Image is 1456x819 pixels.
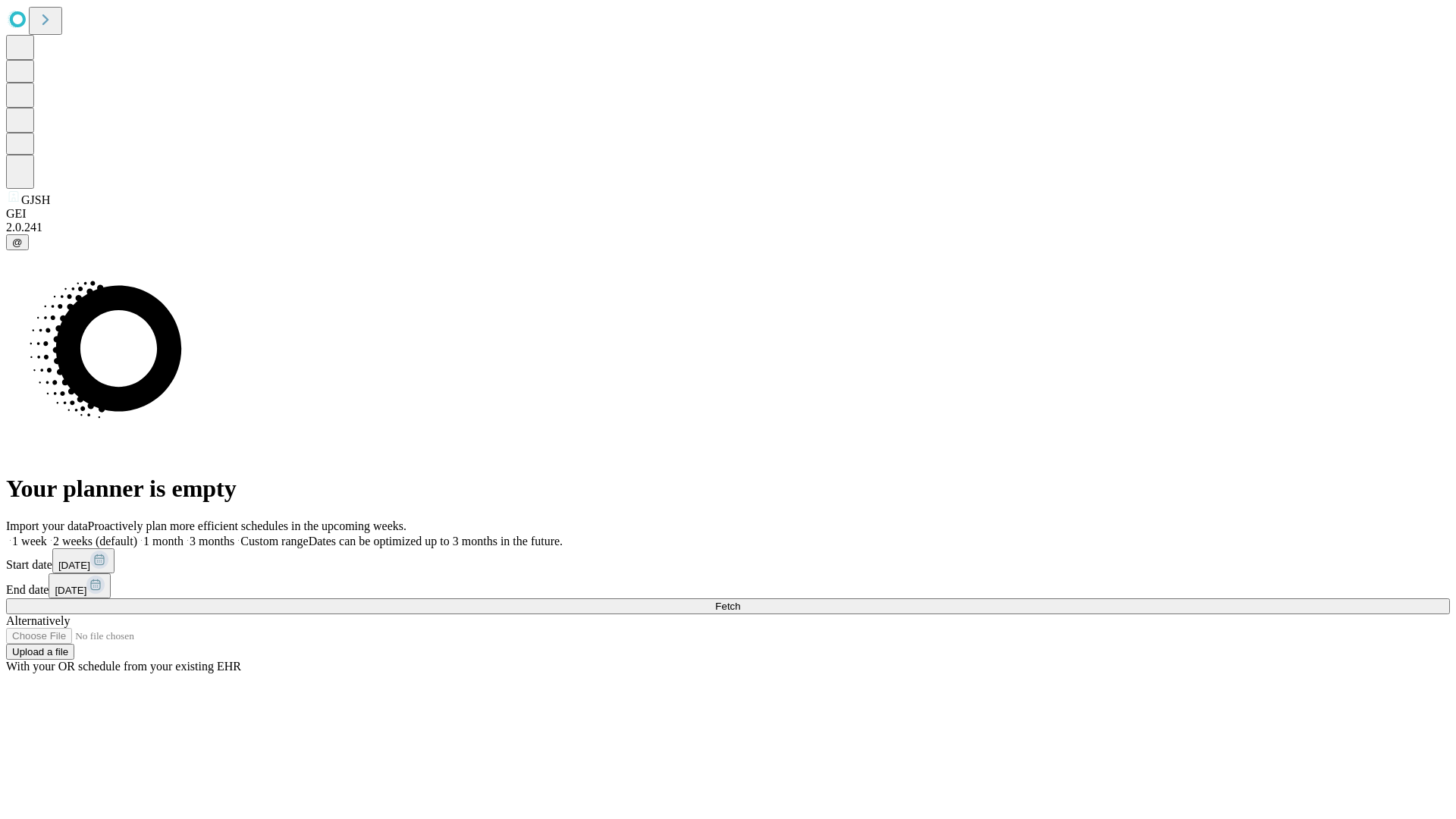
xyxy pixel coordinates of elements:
span: 1 week [12,535,47,548]
span: Dates can be optimized up to 3 months in the future. [309,535,563,548]
h1: Your planner is empty [6,475,1450,503]
span: Import your data [6,519,88,532]
span: Custom range [240,535,308,548]
button: [DATE] [49,573,111,598]
span: With your OR schedule from your existing EHR [6,660,241,673]
button: Fetch [6,598,1450,614]
div: Start date [6,548,1450,573]
span: 3 months [190,535,234,548]
span: Fetch [715,601,740,612]
span: 2 weeks (default) [53,535,137,548]
span: [DATE] [55,585,86,596]
div: End date [6,573,1450,598]
div: GEI [6,207,1450,221]
div: 2.0.241 [6,221,1450,234]
button: [DATE] [52,548,115,573]
span: @ [12,237,23,248]
span: [DATE] [58,560,90,571]
button: @ [6,234,29,250]
button: Upload a file [6,644,74,660]
span: Alternatively [6,614,70,627]
span: Proactively plan more efficient schedules in the upcoming weeks. [88,519,406,532]
span: GJSH [21,193,50,206]
span: 1 month [143,535,184,548]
